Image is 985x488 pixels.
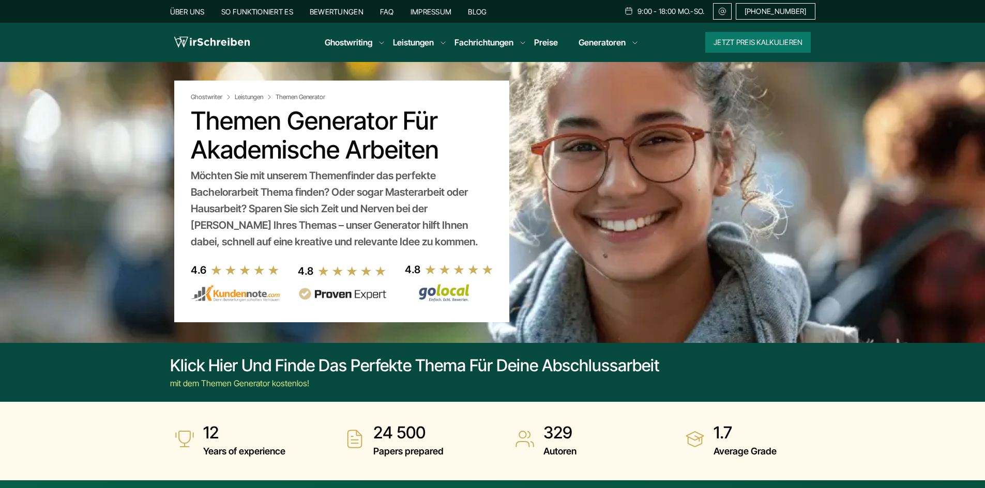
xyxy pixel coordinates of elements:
[579,36,626,49] a: Generatoren
[373,422,444,443] strong: 24 500
[191,93,233,101] a: Ghostwriter
[317,265,387,277] img: stars
[203,422,285,443] strong: 12
[174,429,195,449] img: Years of experience
[736,3,815,20] a: [PHONE_NUMBER]
[638,7,705,15] span: 9:00 - 18:00 Mo.-So.
[344,429,365,449] img: Papers prepared
[210,264,280,276] img: stars
[393,36,434,49] a: Leistungen
[221,7,293,16] a: So funktioniert es
[325,36,372,49] a: Ghostwriting
[203,443,285,460] span: Years of experience
[405,261,420,278] div: 4.8
[468,7,487,16] a: Blog
[543,422,577,443] strong: 329
[705,32,811,53] button: Jetzt Preis kalkulieren
[718,7,727,15] img: Email
[714,422,777,443] strong: 1.7
[276,93,325,101] span: Themen Generator
[191,285,280,302] img: kundennote
[310,7,363,16] a: Bewertungen
[685,429,705,449] img: Average Grade
[191,106,493,164] h1: Themen Generator für akademische Arbeiten
[411,7,452,16] a: Impressum
[380,7,394,16] a: FAQ
[170,7,205,16] a: Über uns
[624,7,633,15] img: Schedule
[174,35,250,50] img: logo wirschreiben
[373,443,444,460] span: Papers prepared
[298,263,313,279] div: 4.8
[745,7,807,15] span: [PHONE_NUMBER]
[235,93,274,101] a: Leistungen
[714,443,777,460] span: Average Grade
[170,355,660,376] div: Klick hier und finde das perfekte Thema für deine Abschlussarbeit
[191,167,493,250] div: Möchten Sie mit unserem Themenfinder das perfekte Bachelorarbeit Thema finden? Oder sogar Mastera...
[534,37,558,48] a: Preise
[425,264,494,275] img: stars
[543,443,577,460] span: Autoren
[454,36,513,49] a: Fachrichtungen
[514,429,535,449] img: Autoren
[191,262,206,278] div: 4.6
[405,284,494,302] img: Wirschreiben Bewertungen
[170,377,660,389] div: mit dem Themen Generator kostenlos!
[298,288,387,301] img: provenexpert reviews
